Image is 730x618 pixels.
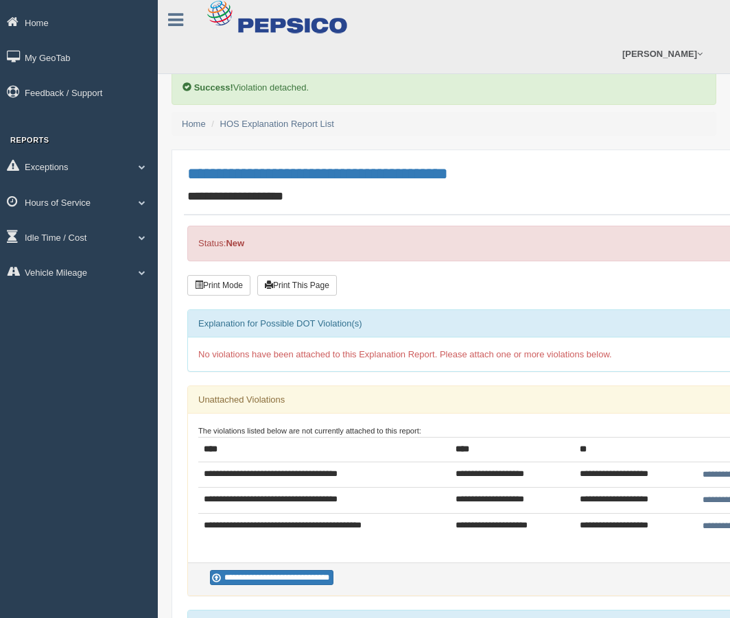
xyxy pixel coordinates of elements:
[182,119,206,129] a: Home
[615,34,709,73] a: [PERSON_NAME]
[172,45,716,105] div: Violation detached.
[194,82,233,93] b: Success!
[257,275,337,296] button: Print This Page
[187,275,250,296] button: Print Mode
[198,349,612,359] span: No violations have been attached to this Explanation Report. Please attach one or more violations...
[220,119,334,129] a: HOS Explanation Report List
[226,238,244,248] strong: New
[198,427,421,435] small: The violations listed below are not currently attached to this report:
